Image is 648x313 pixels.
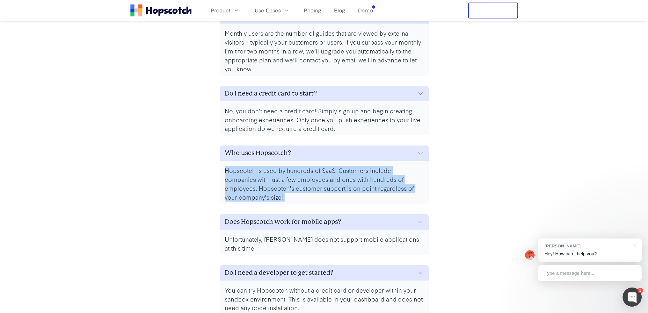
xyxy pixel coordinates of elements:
[355,5,375,16] a: Demo
[130,4,192,17] a: Home
[220,86,429,101] button: Do I need a credit card to start?
[225,286,424,312] p: You can try Hopscotch without a credit card or developer within your sandbox environment. This is...
[544,243,629,249] div: [PERSON_NAME]
[225,235,424,253] p: Unfortunately, [PERSON_NAME] does not support mobile applications at this time.
[468,3,518,18] button: Free Trial
[207,5,243,16] button: Product
[255,6,281,14] span: Use Cases
[538,265,642,281] div: Type a message here...
[225,29,424,73] p: Monthly users are the number of guides that are viewed by external visitors – typically your cust...
[225,89,317,99] h3: Do I need a credit card to start?
[251,5,294,16] button: Use Cases
[225,217,341,227] h3: Does Hopscotch work for mobile apps?
[220,214,429,230] button: Does Hopscotch work for mobile apps?
[525,250,535,260] img: Mark Spera
[220,146,429,161] button: Who uses Hopscotch?
[331,5,348,16] a: Blog
[225,166,424,202] p: Hopscotch is used by hundreds of SaaS. Customers include companies with just a few employees and ...
[211,6,230,14] span: Product
[220,265,429,281] button: Do I need a developer to get started?
[637,288,643,293] div: 1
[225,106,424,133] p: No, you don’t need a credit card! Simply sign up and begin creating onboarding experiences. Only ...
[301,5,324,16] a: Pricing
[225,268,333,278] h3: Do I need a developer to get started?
[544,251,635,257] p: Hey! How can I help you?
[225,148,291,158] h3: Who uses Hopscotch?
